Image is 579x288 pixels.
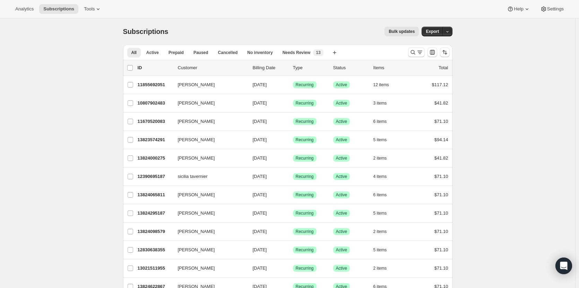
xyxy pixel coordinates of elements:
[336,119,347,124] span: Active
[11,4,38,14] button: Analytics
[178,191,215,198] span: [PERSON_NAME]
[178,228,215,235] span: [PERSON_NAME]
[434,192,448,197] span: $71.10
[138,117,448,126] div: 11670520083[PERSON_NAME][DATE]SuccessRecurringSuccessActive6 items$71.10
[373,210,387,216] span: 5 items
[336,82,347,88] span: Active
[80,4,106,14] button: Tools
[432,82,448,87] span: $117.12
[296,155,314,161] span: Recurring
[138,210,172,217] p: 13824295187
[373,172,395,181] button: 4 items
[178,118,215,125] span: [PERSON_NAME]
[373,192,387,198] span: 6 items
[138,80,448,90] div: 11855692051[PERSON_NAME][DATE]SuccessRecurringSuccessActive12 items$117.12
[336,137,347,143] span: Active
[373,155,387,161] span: 2 items
[536,4,568,14] button: Settings
[138,155,172,162] p: 13824000275
[174,116,243,127] button: [PERSON_NAME]
[427,47,437,57] button: Customize table column order and visibility
[178,265,215,272] span: [PERSON_NAME]
[123,28,168,35] span: Subscriptions
[174,189,243,200] button: [PERSON_NAME]
[336,229,347,234] span: Active
[253,229,267,234] span: [DATE]
[503,4,534,14] button: Help
[247,50,273,55] span: No inventory
[253,210,267,216] span: [DATE]
[422,27,443,36] button: Export
[373,263,395,273] button: 2 items
[434,210,448,216] span: $71.10
[373,82,389,88] span: 12 items
[174,153,243,164] button: [PERSON_NAME]
[253,64,287,71] p: Billing Date
[84,6,95,12] span: Tools
[514,6,523,12] span: Help
[138,135,448,145] div: 13823574291[PERSON_NAME][DATE]SuccessRecurringSuccessActive5 items$94.14
[296,265,314,271] span: Recurring
[296,100,314,106] span: Recurring
[296,229,314,234] span: Recurring
[253,192,267,197] span: [DATE]
[138,172,448,181] div: 12390695187sicilia tavernier[DATE]SuccessRecurringSuccessActive4 items$71.10
[329,48,340,57] button: Create new view
[336,210,347,216] span: Active
[333,64,368,71] p: Status
[373,117,395,126] button: 6 items
[426,29,439,34] span: Export
[253,82,267,87] span: [DATE]
[138,263,448,273] div: 13021511955[PERSON_NAME][DATE]SuccessRecurringSuccessActive2 items$71.10
[138,64,448,71] div: IDCustomerBilling DateTypeStatusItemsTotal
[434,265,448,271] span: $71.10
[440,47,450,57] button: Sort the results
[174,79,243,90] button: [PERSON_NAME]
[138,100,172,107] p: 10807902483
[138,153,448,163] div: 13824000275[PERSON_NAME][DATE]SuccessRecurringSuccessActive2 items$41.82
[373,119,387,124] span: 6 items
[434,100,448,106] span: $41.82
[174,134,243,145] button: [PERSON_NAME]
[178,64,247,71] p: Customer
[138,64,172,71] p: ID
[373,190,395,200] button: 6 items
[178,173,208,180] span: sicilia tavernier
[408,47,425,57] button: Search and filter results
[434,174,448,179] span: $71.10
[138,173,172,180] p: 12390695187
[296,174,314,179] span: Recurring
[283,50,311,55] span: Needs Review
[138,191,172,198] p: 13824065811
[138,81,172,88] p: 11855692051
[439,64,448,71] p: Total
[253,174,267,179] span: [DATE]
[253,247,267,252] span: [DATE]
[547,6,564,12] span: Settings
[138,190,448,200] div: 13824065811[PERSON_NAME][DATE]SuccessRecurringSuccessActive6 items$71.10
[384,27,419,36] button: Bulk updates
[193,50,208,55] span: Paused
[138,227,448,236] div: 13824098579[PERSON_NAME][DATE]SuccessRecurringSuccessActive2 items$71.10
[296,210,314,216] span: Recurring
[373,80,397,90] button: 12 items
[336,155,347,161] span: Active
[336,265,347,271] span: Active
[138,118,172,125] p: 11670520083
[434,247,448,252] span: $71.10
[296,192,314,198] span: Recurring
[174,263,243,274] button: [PERSON_NAME]
[373,208,395,218] button: 5 items
[138,246,172,253] p: 12830638355
[131,50,137,55] span: All
[336,100,347,106] span: Active
[336,192,347,198] span: Active
[138,228,172,235] p: 13824098579
[296,247,314,253] span: Recurring
[178,246,215,253] span: [PERSON_NAME]
[316,50,320,55] span: 13
[373,265,387,271] span: 2 items
[178,155,215,162] span: [PERSON_NAME]
[373,135,395,145] button: 5 items
[15,6,34,12] span: Analytics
